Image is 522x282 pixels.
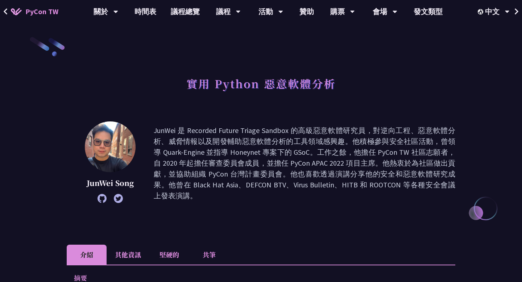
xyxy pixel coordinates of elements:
[186,75,336,91] font: 實用 Python 惡意軟體分析
[85,121,136,172] img: JunWei Song
[4,3,66,21] a: PyCon TW
[25,7,58,16] font: PyCon TW
[80,250,93,259] font: 介紹
[11,8,22,15] img: PyCon TW 2025 首頁圖標
[159,250,179,259] font: 堅硬的
[203,250,216,259] font: 共筆
[154,126,455,200] font: JunWei 是 Recorded Future Triage Sandbox 的高級惡意軟體研究員，對逆向工程、惡意軟體分析、威脅情報以及開發輔助惡意軟體分析的工具領域感興趣。他積極參與安全社...
[414,7,443,16] font: 發文類型
[87,178,134,188] font: JunWei Song
[134,7,156,16] font: 時間表
[478,9,485,14] img: 區域設定圖標
[485,7,500,16] font: 中文
[115,250,141,259] font: 其他資訊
